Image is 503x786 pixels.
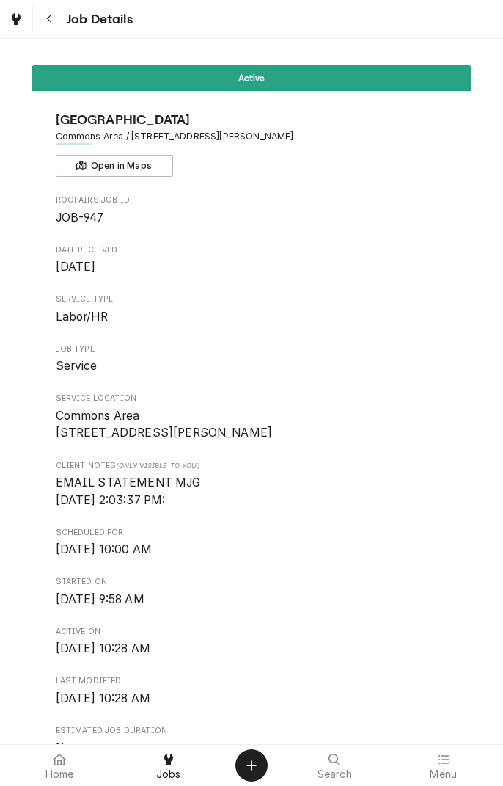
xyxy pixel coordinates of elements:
[56,576,448,608] div: Started On
[56,626,448,658] div: Active On
[56,691,150,705] span: [DATE] 10:28 AM
[56,675,448,707] div: Last Modified
[56,258,448,276] span: Date Received
[56,592,144,606] span: [DATE] 9:58 AM
[156,768,181,780] span: Jobs
[56,542,152,556] span: [DATE] 10:00 AM
[430,768,457,780] span: Menu
[56,211,104,225] span: JOB-947
[56,294,448,325] div: Service Type
[56,393,448,442] div: Service Location
[56,591,448,608] span: Started On
[56,194,448,226] div: Roopairs Job ID
[56,409,273,440] span: Commons Area [STREET_ADDRESS][PERSON_NAME]
[56,474,448,509] span: [object Object]
[238,73,265,83] span: Active
[56,576,448,588] span: Started On
[56,690,448,707] span: Last Modified
[56,626,448,638] span: Active On
[56,725,448,757] div: Estimated Job Duration
[56,308,448,326] span: Service Type
[56,476,201,507] span: EMAIL STATEMENT MJG [DATE] 2:03:37 PM:
[390,748,498,783] a: Menu
[56,460,448,509] div: [object Object]
[62,10,133,29] span: Job Details
[56,294,448,305] span: Service Type
[32,65,471,91] div: Status
[56,359,98,373] span: Service
[235,749,268,782] button: Create Object
[45,768,74,780] span: Home
[56,641,150,655] span: [DATE] 10:28 AM
[56,460,448,472] span: Client Notes
[6,748,114,783] a: Home
[281,748,389,783] a: Search
[56,110,448,177] div: Client Information
[36,6,62,32] button: Navigate back
[56,527,448,539] span: Scheduled For
[56,343,448,355] span: Job Type
[56,194,448,206] span: Roopairs Job ID
[56,739,448,757] span: Estimated Job Duration
[56,407,448,442] span: Service Location
[56,527,448,558] div: Scheduled For
[56,725,448,737] span: Estimated Job Duration
[56,740,67,754] span: 1h
[3,6,29,32] a: Go to Jobs
[56,310,108,324] span: Labor/HR
[56,260,96,274] span: [DATE]
[56,155,173,177] button: Open in Maps
[56,244,448,276] div: Date Received
[115,748,223,783] a: Jobs
[56,675,448,687] span: Last Modified
[56,110,448,130] span: Name
[56,244,448,256] span: Date Received
[56,130,448,143] span: Address
[116,462,199,470] span: (Only Visible to You)
[56,541,448,558] span: Scheduled For
[56,209,448,227] span: Roopairs Job ID
[56,357,448,375] span: Job Type
[56,393,448,404] span: Service Location
[317,768,352,780] span: Search
[56,343,448,375] div: Job Type
[56,640,448,658] span: Active On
